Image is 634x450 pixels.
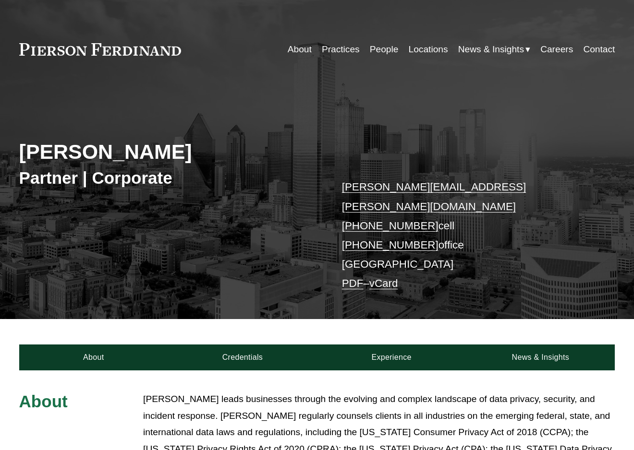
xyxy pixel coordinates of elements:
[342,220,439,232] a: [PHONE_NUMBER]
[322,40,360,59] a: Practices
[342,277,364,289] a: PDF
[369,277,398,289] a: vCard
[458,41,524,58] span: News & Insights
[466,344,615,370] a: News & Insights
[583,40,615,59] a: Contact
[342,239,439,251] a: [PHONE_NUMBER]
[317,344,466,370] a: Experience
[458,40,530,59] a: folder dropdown
[288,40,312,59] a: About
[19,139,317,164] h2: [PERSON_NAME]
[19,344,168,370] a: About
[168,344,317,370] a: Credentials
[540,40,573,59] a: Careers
[342,178,590,293] p: cell office [GEOGRAPHIC_DATA] –
[19,167,317,188] h3: Partner | Corporate
[370,40,399,59] a: People
[409,40,448,59] a: Locations
[342,181,526,212] a: [PERSON_NAME][EMAIL_ADDRESS][PERSON_NAME][DOMAIN_NAME]
[19,392,68,411] span: About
